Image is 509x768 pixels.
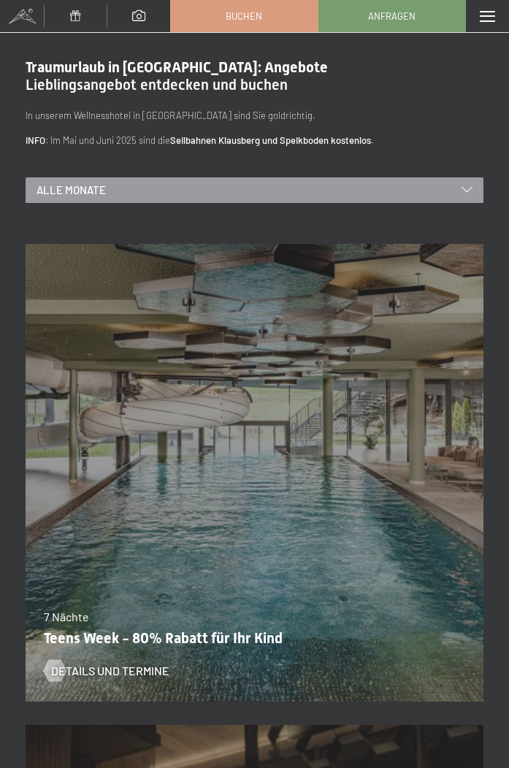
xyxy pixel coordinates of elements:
[171,1,317,31] a: Buchen
[368,9,416,23] span: Anfragen
[26,134,45,146] strong: INFO
[226,9,262,23] span: Buchen
[44,610,89,623] span: 7 Nächte
[44,629,458,647] p: Teens Week - 80% Rabatt für Ihr Kind
[51,663,169,679] span: Details und Termine
[37,183,106,198] span: Alle Monate
[26,76,288,93] span: Lieblingsangebot entdecken und buchen
[170,134,371,146] strong: Seilbahnen Klausberg und Speikboden kostenlos
[44,663,169,679] a: Details und Termine
[26,58,328,76] span: Traumurlaub in [GEOGRAPHIC_DATA]: Angebote
[26,133,483,148] p: : Im Mai und Juni 2025 sind die .
[26,108,483,123] p: In unserem Wellnesshotel in [GEOGRAPHIC_DATA] sind Sie goldrichtig.
[319,1,465,31] a: Anfragen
